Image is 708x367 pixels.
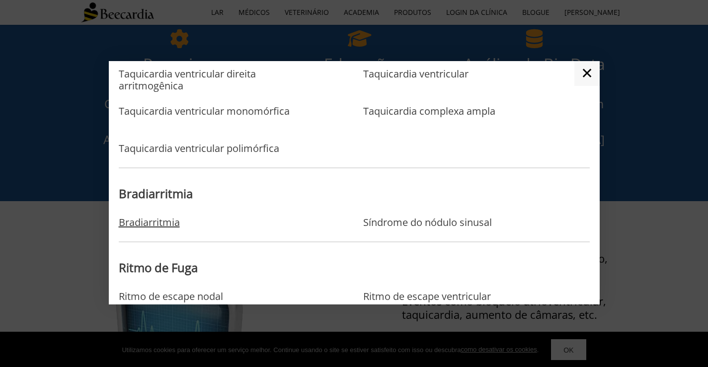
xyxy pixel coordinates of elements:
[581,65,593,81] font: ✕
[363,104,495,118] font: Taquicardia complexa ampla
[119,291,223,302] a: Ritmo de escape nodal
[119,67,256,92] font: Taquicardia ventricular direita arritmogênica
[119,143,279,154] a: Taquicardia ventricular polimórfica
[119,259,198,276] font: Ritmo de Fuga
[119,290,223,303] font: Ritmo de escape nodal
[119,216,180,229] font: Bradiarritmia
[363,291,491,302] a: Ritmo de escape ventricular
[363,67,469,80] font: Taquicardia ventricular
[119,142,279,155] font: Taquicardia ventricular polimórfica
[363,216,492,229] font: Síndrome do nódulo sinusal
[119,68,296,100] a: Taquicardia ventricular direita arritmogênica
[119,185,193,202] font: Bradiarritmia
[119,105,290,138] a: Taquicardia ventricular monomórfica
[119,217,180,228] a: Bradiarritmia
[119,104,290,118] font: Taquicardia ventricular monomórfica
[363,290,491,303] font: Ritmo de escape ventricular
[363,68,469,100] a: Taquicardia ventricular
[363,105,495,117] a: Taquicardia complexa ampla
[363,217,492,228] a: Síndrome do nódulo sinusal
